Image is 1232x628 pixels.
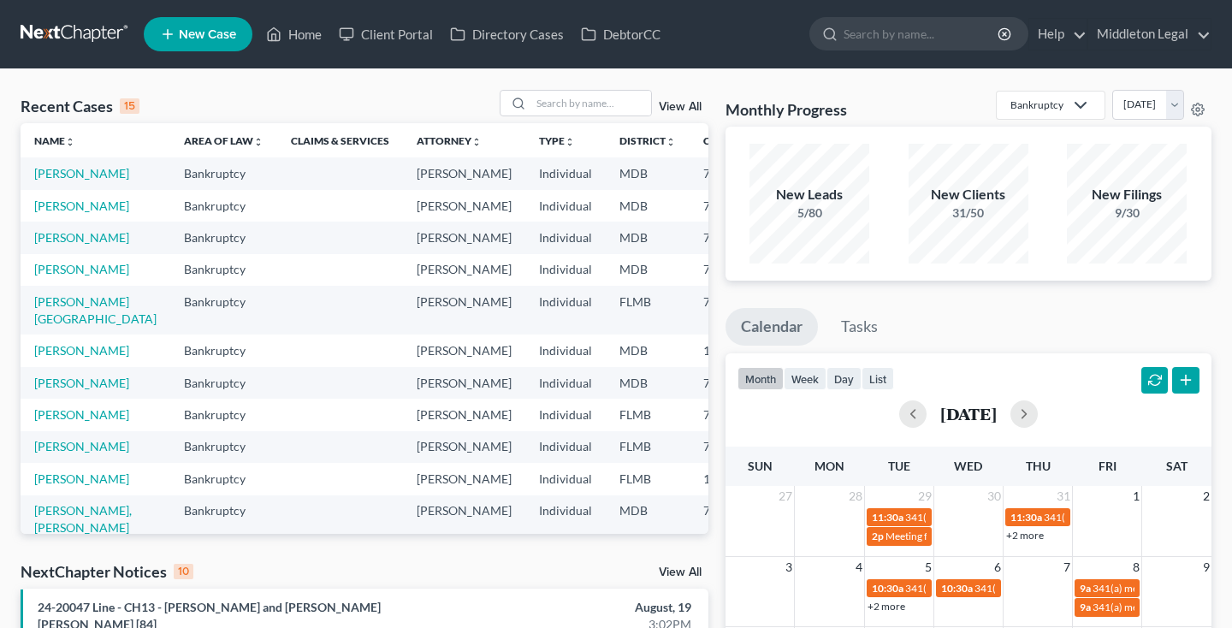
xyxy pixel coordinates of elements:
i: unfold_more [471,137,482,147]
td: Bankruptcy [170,335,277,366]
div: 9/30 [1067,204,1187,222]
div: August, 19 [484,599,690,616]
span: Wed [954,459,982,473]
a: [PERSON_NAME] [34,262,129,276]
div: Recent Cases [21,96,139,116]
a: Nameunfold_more [34,134,75,147]
span: 9a [1080,601,1091,613]
span: Meeting for [PERSON_NAME] [885,530,1020,542]
div: Bankruptcy [1010,98,1063,112]
a: Client Portal [330,19,441,50]
a: [PERSON_NAME] [34,439,129,453]
a: +2 more [1006,529,1044,542]
span: New Case [179,28,236,41]
a: [PERSON_NAME], [PERSON_NAME] [34,503,132,535]
td: Individual [525,463,606,495]
a: [PERSON_NAME] [34,343,129,358]
td: Individual [525,335,606,366]
div: 5/80 [749,204,869,222]
td: MDB [606,254,690,286]
a: View All [659,101,702,113]
span: 9 [1201,557,1211,578]
button: list [862,367,894,390]
td: 13 [690,335,775,366]
span: Sun [748,459,773,473]
td: 7 [690,399,775,430]
td: Individual [525,286,606,335]
td: Individual [525,431,606,463]
th: Claims & Services [277,123,403,157]
td: Bankruptcy [170,463,277,495]
td: FLMB [606,463,690,495]
span: 8 [1131,557,1141,578]
button: day [826,367,862,390]
i: unfold_more [65,137,75,147]
td: MDB [606,190,690,222]
div: New Filings [1067,185,1187,204]
td: [PERSON_NAME] [403,463,525,495]
td: 7 [690,367,775,399]
td: MDB [606,367,690,399]
span: Mon [814,459,844,473]
td: [PERSON_NAME] [403,335,525,366]
td: 7 [690,286,775,335]
i: unfold_more [666,137,676,147]
i: unfold_more [565,137,575,147]
td: Individual [525,495,606,544]
td: Bankruptcy [170,431,277,463]
td: Bankruptcy [170,222,277,253]
span: 30 [986,486,1003,507]
td: [PERSON_NAME] [403,254,525,286]
td: MDB [606,495,690,544]
a: Help [1029,19,1087,50]
td: Individual [525,222,606,253]
span: 341(a) meeting for [PERSON_NAME] [905,582,1070,595]
td: Bankruptcy [170,254,277,286]
div: 10 [174,564,193,579]
td: 13 [690,463,775,495]
td: MDB [606,335,690,366]
span: 2 [1201,486,1211,507]
a: Area of Lawunfold_more [184,134,264,147]
a: View All [659,566,702,578]
td: [PERSON_NAME] [403,495,525,544]
td: [PERSON_NAME] [403,190,525,222]
input: Search by name... [844,18,1000,50]
a: [PERSON_NAME][GEOGRAPHIC_DATA] [34,294,157,326]
a: Middleton Legal [1088,19,1211,50]
h2: [DATE] [940,405,997,423]
td: FLMB [606,431,690,463]
td: [PERSON_NAME] [403,431,525,463]
span: 11:30a [872,511,903,524]
span: 11:30a [1010,511,1042,524]
a: [PERSON_NAME] [34,376,129,390]
td: 7 [690,495,775,544]
div: New Leads [749,185,869,204]
td: 7 [690,157,775,189]
span: 27 [777,486,794,507]
span: Thu [1026,459,1051,473]
div: 15 [120,98,139,114]
td: [PERSON_NAME] [403,222,525,253]
span: 1 [1131,486,1141,507]
td: [PERSON_NAME] [403,367,525,399]
td: MDB [606,222,690,253]
span: 10:30a [872,582,903,595]
button: month [737,367,784,390]
span: 2p [872,530,884,542]
td: [PERSON_NAME] [403,399,525,430]
span: Fri [1099,459,1116,473]
td: FLMB [606,286,690,335]
td: Individual [525,157,606,189]
td: 7 [690,190,775,222]
a: [PERSON_NAME] [34,407,129,422]
a: [PERSON_NAME] [34,166,129,181]
button: week [784,367,826,390]
a: [PERSON_NAME] [34,230,129,245]
td: 7 [690,222,775,253]
td: 7 [690,431,775,463]
a: Chapterunfold_more [703,134,761,147]
span: 10:30a [941,582,973,595]
span: 9a [1080,582,1091,595]
td: [PERSON_NAME] [403,157,525,189]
